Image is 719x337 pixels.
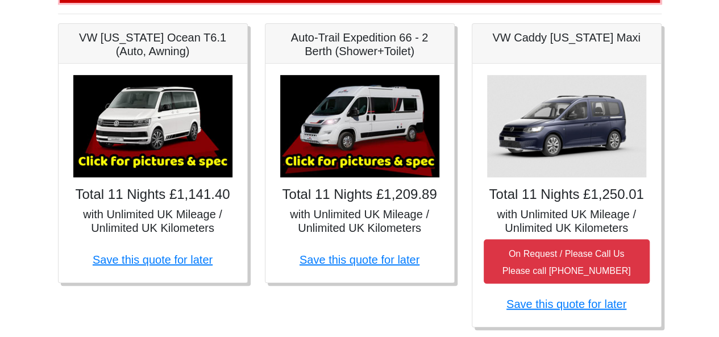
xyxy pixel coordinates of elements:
a: Save this quote for later [506,298,626,310]
a: Save this quote for later [300,253,419,266]
h5: with Unlimited UK Mileage / Unlimited UK Kilometers [484,207,650,235]
h4: Total 11 Nights £1,209.89 [277,186,443,203]
h5: with Unlimited UK Mileage / Unlimited UK Kilometers [70,207,236,235]
a: Save this quote for later [93,253,213,266]
small: On Request / Please Call Us Please call [PHONE_NUMBER] [502,249,631,276]
button: On Request / Please Call UsPlease call [PHONE_NUMBER] [484,239,650,284]
h5: Auto-Trail Expedition 66 - 2 Berth (Shower+Toilet) [277,31,443,58]
h4: Total 11 Nights £1,250.01 [484,186,650,203]
img: Auto-Trail Expedition 66 - 2 Berth (Shower+Toilet) [280,75,439,177]
h5: with Unlimited UK Mileage / Unlimited UK Kilometers [277,207,443,235]
h5: VW Caddy [US_STATE] Maxi [484,31,650,44]
img: VW California Ocean T6.1 (Auto, Awning) [73,75,232,177]
h4: Total 11 Nights £1,141.40 [70,186,236,203]
img: VW Caddy California Maxi [487,75,646,177]
h5: VW [US_STATE] Ocean T6.1 (Auto, Awning) [70,31,236,58]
